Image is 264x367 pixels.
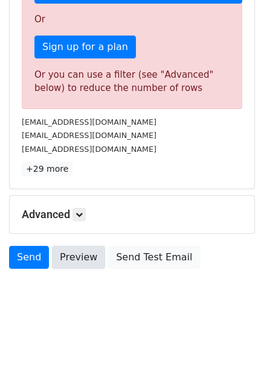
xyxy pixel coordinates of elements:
a: Preview [52,246,105,269]
a: Sign up for a plan [34,36,136,58]
iframe: Chat Widget [204,309,264,367]
h5: Advanced [22,208,242,221]
small: [EMAIL_ADDRESS][DOMAIN_NAME] [22,145,156,154]
p: Or [34,13,230,26]
a: +29 more [22,162,72,177]
a: Send Test Email [108,246,200,269]
div: 聊天小组件 [204,309,264,367]
div: Or you can use a filter (see "Advanced" below) to reduce the number of rows [34,68,230,95]
a: Send [9,246,49,269]
small: [EMAIL_ADDRESS][DOMAIN_NAME] [22,118,156,127]
small: [EMAIL_ADDRESS][DOMAIN_NAME] [22,131,156,140]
